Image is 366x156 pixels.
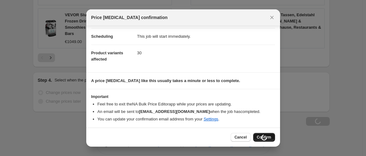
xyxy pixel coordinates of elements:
li: An email will be sent to when the job has completed . [98,109,275,115]
b: [EMAIL_ADDRESS][DOMAIN_NAME] [139,109,210,114]
li: Feel free to exit the NA Bulk Price Editor app while your prices are updating. [98,101,275,107]
button: Close [268,13,276,22]
span: Product variants affected [91,51,123,61]
span: Scheduling [91,34,113,39]
li: You can update your confirmation email address from your . [98,116,275,122]
span: Cancel [234,135,247,140]
dd: 30 [137,45,275,61]
h3: Important [91,94,275,99]
span: Price [MEDICAL_DATA] confirmation [91,14,168,21]
button: Cancel [231,133,250,142]
b: A price [MEDICAL_DATA] like this usually takes a minute or less to complete. [91,78,240,83]
dd: This job will start immediately. [137,28,275,45]
a: Settings [203,117,218,121]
